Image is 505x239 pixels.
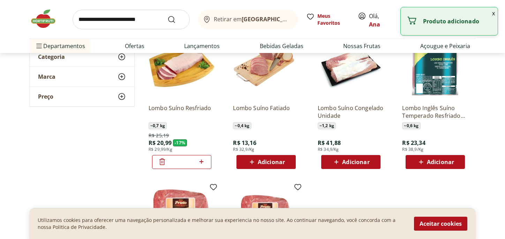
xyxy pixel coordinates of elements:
button: Retirar em[GEOGRAPHIC_DATA]/[GEOGRAPHIC_DATA] [198,10,298,29]
a: Lombo Suíno Fatiado [233,104,299,119]
span: Preço [38,93,53,100]
button: Submit Search [167,15,184,24]
button: Menu [35,38,43,54]
img: Lombo Suíno Congelado Unidade [318,32,384,99]
a: Bebidas Geladas [260,42,303,50]
a: Ana [369,21,380,28]
span: R$ 23,34 [402,139,425,147]
button: Aceitar cookies [414,217,467,231]
a: Ofertas [125,42,144,50]
span: - 17 % [173,139,187,146]
input: search [73,10,190,29]
span: R$ 25,19 [149,132,169,139]
span: ~ 1,2 kg [318,122,336,129]
b: [GEOGRAPHIC_DATA]/[GEOGRAPHIC_DATA] [242,15,359,23]
img: Lombo Suíno Resfriado [149,32,215,99]
span: R$ 32,9/Kg [233,147,254,152]
span: Adicionar [427,159,454,165]
button: Adicionar [321,155,380,169]
a: Lombo Suíno Resfriado [149,104,215,119]
span: R$ 13,16 [233,139,256,147]
span: R$ 20,99 [149,139,172,147]
button: Adicionar [406,155,465,169]
span: ~ 0,4 kg [233,122,251,129]
button: Categoria [30,47,134,67]
span: Adicionar [342,159,369,165]
span: Categoria [38,53,65,60]
a: Nossas Frutas [343,42,380,50]
button: Fechar notificação [489,7,498,19]
button: Preço [30,87,134,106]
p: Produto adicionado [423,18,492,25]
span: Marca [38,73,55,80]
span: Adicionar [258,159,285,165]
span: R$ 41,88 [318,139,341,147]
a: Lombo Suíno Congelado Unidade [318,104,384,119]
a: Lombo Inglês Suíno Temperado Resfriado Unidade [402,104,468,119]
a: Lançamentos [184,42,220,50]
img: Lombo Inglês Suíno Temperado Resfriado Unidade [402,32,468,99]
a: Açougue e Peixaria [420,42,470,50]
span: ~ 0,7 kg [149,122,167,129]
span: Departamentos [35,38,85,54]
span: ~ 0,6 kg [402,122,420,129]
span: Olá, [369,12,400,29]
span: Retirar em [214,16,291,22]
button: Adicionar [236,155,296,169]
img: Hortifruti [29,8,64,29]
button: Marca [30,67,134,86]
span: R$ 29,99/Kg [149,147,172,152]
span: R$ 38,9/Kg [402,147,423,152]
img: Lombo Suíno Fatiado [233,32,299,99]
p: Utilizamos cookies para oferecer uma navegação personalizada e melhorar sua experiencia no nosso ... [38,217,406,231]
span: R$ 34,9/Kg [318,147,339,152]
a: Meus Favoritos [306,13,349,26]
span: Meus Favoritos [317,13,349,26]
